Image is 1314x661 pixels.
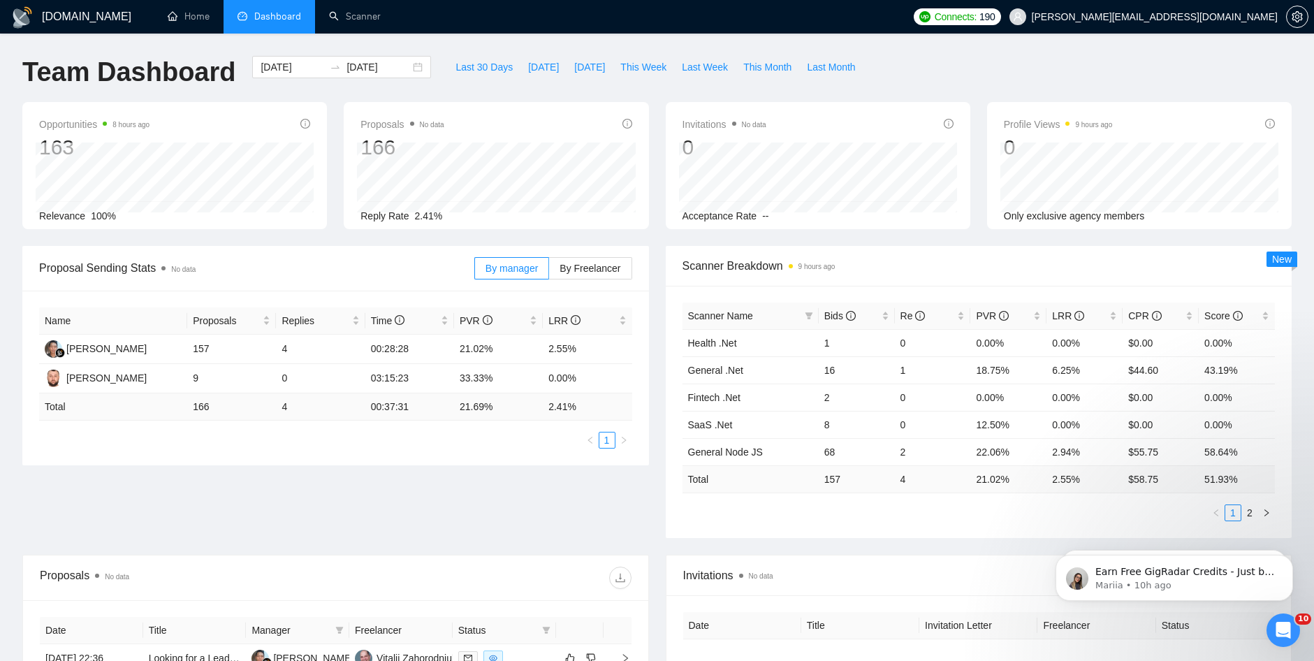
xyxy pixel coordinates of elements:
span: dashboard [238,11,247,21]
span: info-circle [846,311,856,321]
td: Total [39,393,187,421]
span: Score [1204,310,1242,321]
td: 2.94% [1046,438,1123,465]
time: 8 hours ago [112,121,149,129]
span: Status [458,623,536,638]
td: 00:28:28 [365,335,454,364]
span: info-circle [1265,119,1275,129]
button: left [1208,504,1225,521]
th: Freelancer [1037,612,1155,639]
th: Title [801,612,919,639]
span: Opportunities [39,116,149,133]
span: This Week [620,59,666,75]
td: $0.00 [1123,384,1199,411]
span: Time [371,315,404,326]
span: info-circle [1074,311,1084,321]
span: No data [171,266,196,273]
span: download [610,572,631,583]
td: 9 [187,364,276,393]
div: 0 [682,134,766,161]
button: Last Month [799,56,863,78]
span: Invitations [683,567,1275,584]
th: Freelancer [349,617,453,644]
span: LRR [1052,310,1084,321]
td: 157 [187,335,276,364]
span: PVR [976,310,1009,321]
td: 0.00% [1199,411,1275,438]
td: 0.00% [1199,329,1275,356]
td: 2.55% [543,335,632,364]
td: 0 [895,329,971,356]
span: [DATE] [574,59,605,75]
iframe: Intercom live chat [1266,613,1300,647]
td: 33.33% [454,364,543,393]
td: 0.00% [1199,384,1275,411]
td: 12.50% [970,411,1046,438]
button: This Week [613,56,674,78]
div: [PERSON_NAME] [66,341,147,356]
li: Next Page [615,432,632,449]
a: homeHome [168,10,210,22]
td: 4 [895,465,971,493]
td: 4 [276,393,365,421]
td: 0.00% [543,364,632,393]
span: Re [900,310,926,321]
th: Replies [276,307,365,335]
span: info-circle [483,315,492,325]
th: Date [40,617,143,644]
div: 166 [360,134,444,161]
span: PVR [460,315,492,326]
span: 100% [91,210,116,221]
td: 0 [276,364,365,393]
li: Next Page [1258,504,1275,521]
span: No data [420,121,444,129]
span: Proposals [360,116,444,133]
img: gigradar-bm.png [55,348,65,358]
a: TH[PERSON_NAME] [45,342,147,354]
button: setting [1286,6,1308,28]
td: 0.00% [1046,384,1123,411]
td: $ 58.75 [1123,465,1199,493]
td: 18.75% [970,356,1046,384]
span: No data [105,573,129,581]
button: download [609,567,632,589]
span: Proposals [193,313,260,328]
td: 68 [819,438,895,465]
span: This Month [743,59,791,75]
a: 1 [1225,505,1241,521]
span: Bids [824,310,856,321]
span: info-circle [395,315,404,325]
button: left [582,432,599,449]
div: 163 [39,134,149,161]
span: By manager [486,263,538,274]
td: 0.00% [1046,411,1123,438]
span: New [1272,254,1292,265]
span: info-circle [622,119,632,129]
span: 2.41% [415,210,443,221]
button: right [615,432,632,449]
h1: Team Dashboard [22,56,235,89]
span: left [586,436,594,444]
iframe: Intercom notifications message [1035,525,1314,623]
span: By Freelancer [560,263,620,274]
span: info-circle [944,119,954,129]
th: Manager [246,617,349,644]
td: 6.25% [1046,356,1123,384]
span: -- [762,210,768,221]
button: [DATE] [520,56,567,78]
img: ST [45,370,62,387]
a: SaaS .Net [688,419,733,430]
th: Name [39,307,187,335]
span: [DATE] [528,59,559,75]
td: 8 [819,411,895,438]
span: LRR [548,315,581,326]
td: $0.00 [1123,411,1199,438]
input: Start date [261,59,324,75]
td: 03:15:23 [365,364,454,393]
a: General Node JS [688,446,763,458]
a: setting [1286,11,1308,22]
span: filter [335,626,344,634]
span: Invitations [682,116,766,133]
